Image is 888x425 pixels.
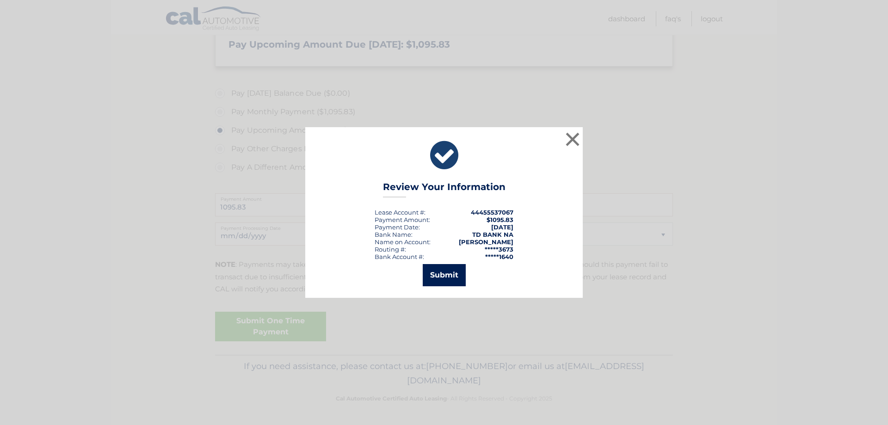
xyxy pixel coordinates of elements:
[375,223,419,231] span: Payment Date
[375,231,413,238] div: Bank Name:
[375,209,425,216] div: Lease Account #:
[487,216,513,223] span: $1095.83
[491,223,513,231] span: [DATE]
[459,238,513,246] strong: [PERSON_NAME]
[423,264,466,286] button: Submit
[375,223,420,231] div: :
[375,216,430,223] div: Payment Amount:
[383,181,506,197] h3: Review Your Information
[563,130,582,148] button: ×
[471,209,513,216] strong: 44455537067
[472,231,513,238] strong: TD BANK NA
[375,253,424,260] div: Bank Account #:
[375,238,431,246] div: Name on Account:
[375,246,406,253] div: Routing #:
